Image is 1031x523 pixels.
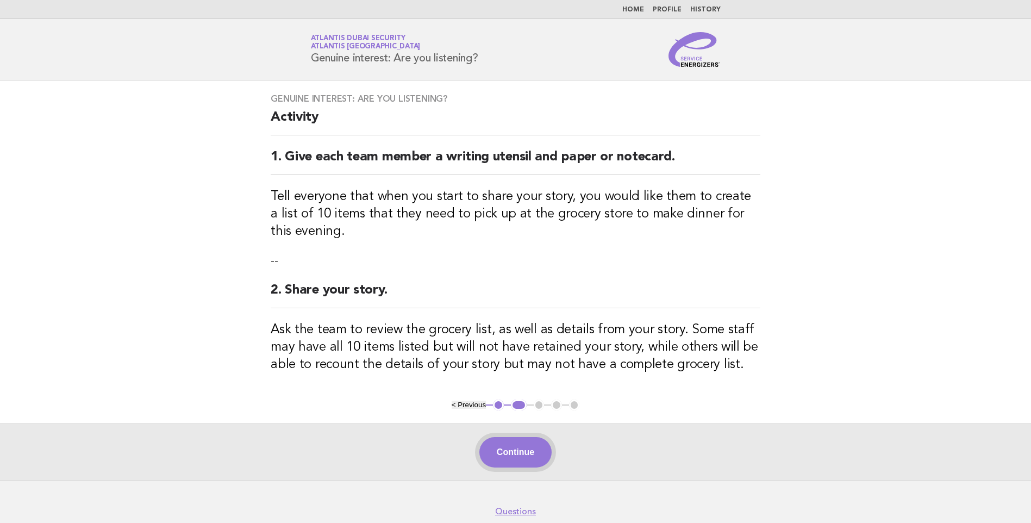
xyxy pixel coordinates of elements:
a: Home [622,7,644,13]
h1: Genuine interest: Are you listening? [311,35,478,64]
h2: 2. Share your story. [271,282,760,308]
span: Atlantis [GEOGRAPHIC_DATA] [311,43,421,51]
a: Atlantis Dubai SecurityAtlantis [GEOGRAPHIC_DATA] [311,35,421,50]
p: -- [271,253,760,269]
button: Continue [479,437,552,468]
h3: Genuine interest: Are you listening? [271,94,760,104]
a: Questions [495,506,536,517]
button: 1 [493,400,504,410]
h2: Activity [271,109,760,135]
h3: Tell everyone that when you start to share your story, you would like them to create a list of 10... [271,188,760,240]
img: Service Energizers [668,32,721,67]
button: 2 [511,400,527,410]
a: History [690,7,721,13]
a: Profile [653,7,682,13]
button: < Previous [452,401,486,409]
h3: Ask the team to review the grocery list, as well as details from your story. Some staff may have ... [271,321,760,373]
h2: 1. Give each team member a writing utensil and paper or notecard. [271,148,760,175]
